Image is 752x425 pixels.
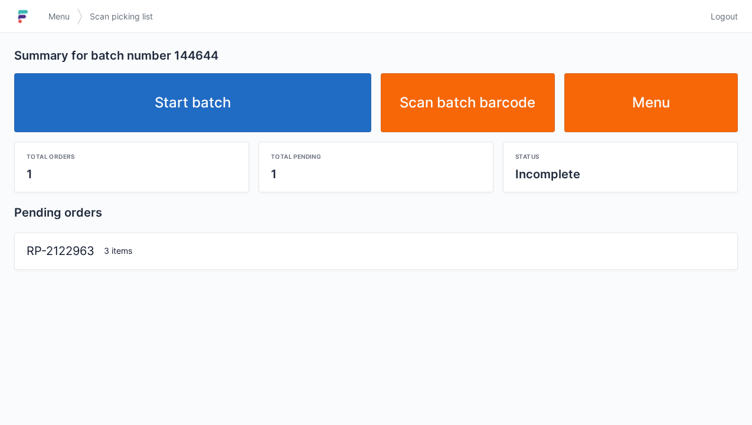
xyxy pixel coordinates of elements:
a: Scan picking list [83,6,160,27]
div: Total pending [271,152,481,161]
img: svg> [77,2,83,31]
span: Menu [48,11,70,22]
div: Status [515,152,725,161]
img: logo-small.jpg [14,7,32,26]
div: RP-2122963 [22,243,99,260]
div: Total orders [27,152,237,161]
div: 1 [271,166,481,182]
div: Incomplete [515,166,725,182]
span: Logout [711,11,738,22]
a: Scan batch barcode [381,73,555,132]
span: Scan picking list [90,11,153,22]
a: Menu [564,73,738,132]
a: Logout [704,6,738,27]
div: 1 [27,166,237,182]
a: Menu [41,6,77,27]
h2: Pending orders [14,204,738,221]
div: 3 items [99,245,730,257]
a: Start batch [14,73,371,132]
h2: Summary for batch number 144644 [14,47,738,64]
